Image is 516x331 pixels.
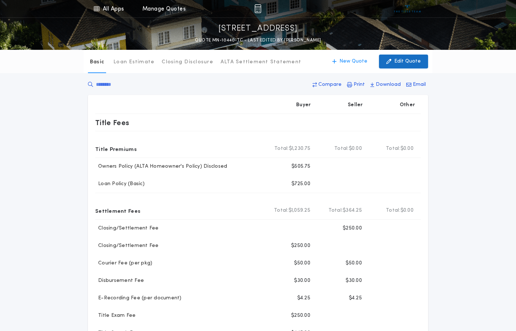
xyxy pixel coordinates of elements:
[339,58,367,65] p: New Quote
[95,143,137,155] p: Title Premiums
[95,295,182,302] p: E-Recording Fee (per document)
[291,163,310,170] p: $505.75
[310,78,344,91] button: Compare
[346,277,362,284] p: $30.00
[254,4,261,13] img: img
[95,242,159,250] p: Closing/Settlement Fee
[294,277,310,284] p: $30.00
[95,205,140,216] p: Settlement Fees
[274,145,289,152] b: Total:
[348,101,363,109] p: Seller
[328,207,343,214] b: Total:
[291,312,310,319] p: $250.00
[334,145,349,152] b: Total:
[90,59,104,66] p: Basic
[95,277,144,284] p: Disbursement Fee
[400,101,415,109] p: Other
[343,207,362,214] span: $364.25
[274,207,289,214] b: Total:
[343,225,362,232] p: $250.00
[325,55,375,68] button: New Quote
[394,58,421,65] p: Edit Quote
[95,117,129,128] p: Title Fees
[400,145,414,152] span: $0.00
[386,207,400,214] b: Total:
[95,163,227,170] p: Owners Policy (ALTA Homeowner's Policy) Disclosed
[289,145,310,152] span: $1,230.75
[386,145,400,152] b: Total:
[95,180,145,188] p: Loan Policy (Basic)
[379,55,428,68] button: Edit Quote
[349,145,362,152] span: $0.00
[221,59,301,66] p: ALTA Settlement Statement
[291,180,310,188] p: $725.00
[95,260,152,267] p: Courier Fee (per pkg)
[296,101,311,109] p: Buyer
[368,78,403,91] button: Download
[346,260,362,267] p: $50.00
[162,59,213,66] p: Closing Disclosure
[113,59,154,66] p: Loan Estimate
[294,260,310,267] p: $50.00
[297,295,310,302] p: $4.25
[349,295,362,302] p: $4.25
[400,207,414,214] span: $0.00
[195,37,321,44] p: QUOTE MN-10440-TC - LAST EDITED BY [PERSON_NAME]
[345,78,367,91] button: Print
[318,81,342,88] p: Compare
[218,23,298,35] p: [STREET_ADDRESS]
[404,78,428,91] button: Email
[376,81,401,88] p: Download
[95,312,136,319] p: Title Exam Fee
[291,242,310,250] p: $250.00
[289,207,310,214] span: $1,059.25
[354,81,365,88] p: Print
[413,81,426,88] p: Email
[394,5,421,12] img: vs-icon
[95,225,159,232] p: Closing/Settlement Fee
